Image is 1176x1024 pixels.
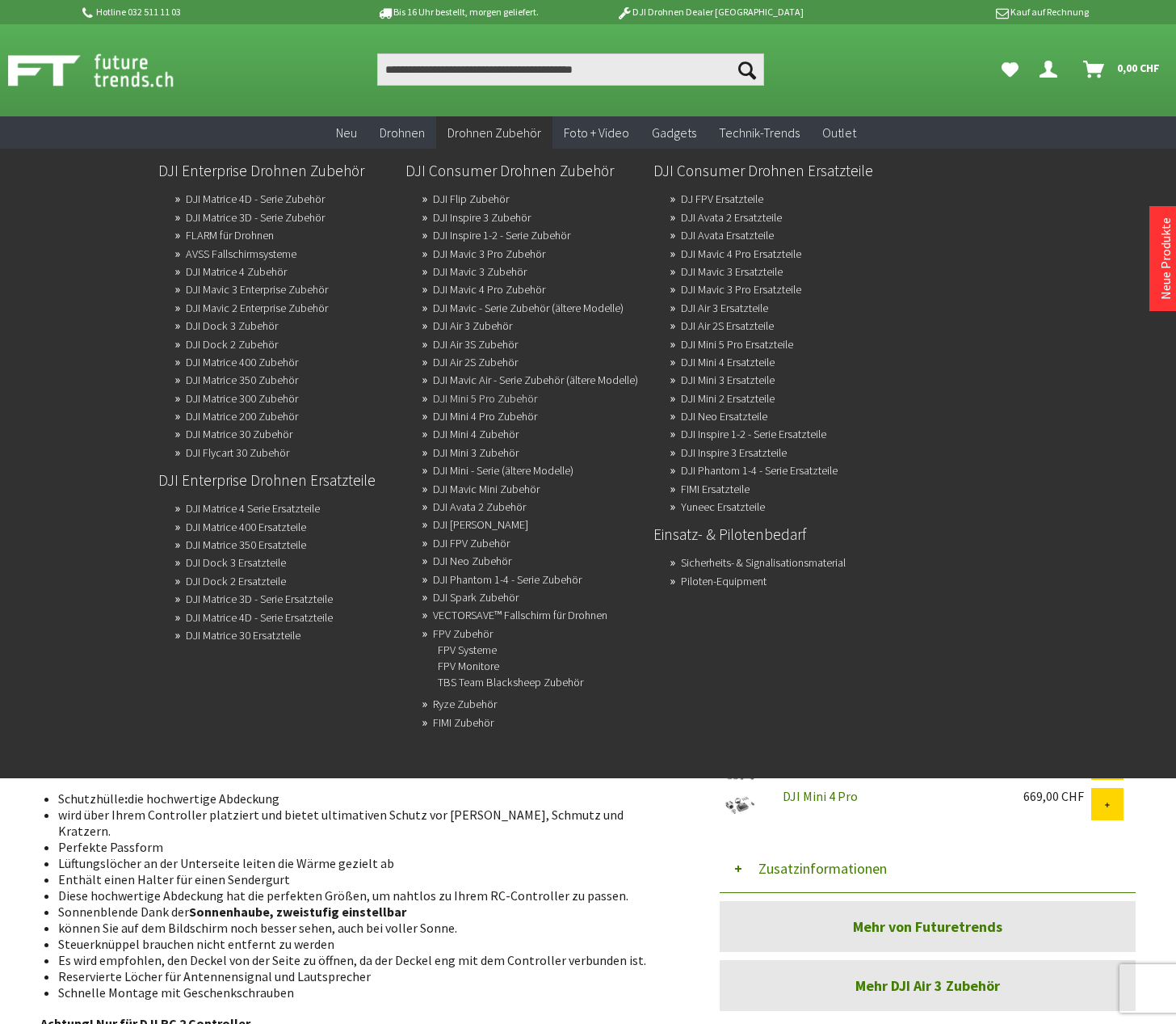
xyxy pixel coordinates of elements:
[58,968,371,984] span: Reservierte Löcher für Antennensignal und Lautsprecher
[433,495,526,518] a: DJI Avata 2 Zubehör
[719,124,800,141] span: Technik-Trends
[681,297,768,319] a: DJI Air 3 Ersatzteile
[433,297,624,319] a: DJI Mavic - Serie Zubehör (ältere Modelle)
[186,206,325,229] a: DJI Matrice 3D - Serie Zubehör
[433,387,537,410] a: DJI Mini 5 Pro Zubehör
[433,459,573,482] a: DJI Mini - Serie (ältere Modelle)
[58,887,662,904] li: Diese hochwertige Abdeckung hat die perfekten Größen, um nahtlos zu Ihrem RC-Controller zu passen.
[438,671,583,693] a: TBS Team Blacksheep Zubehör
[1077,53,1168,86] a: Warenkorb
[564,124,629,141] span: Foto + Video
[186,533,306,556] a: DJI Matrice 350 Ersatzteile
[433,586,519,609] a: DJI Spark Zubehör
[681,495,765,518] a: Yuneec Ersatzteile
[433,622,493,645] a: FPV Zubehör
[79,2,331,22] p: Hotline 032 511 11 03
[433,693,497,715] a: Ryze Zubehör
[433,405,537,428] a: DJI Mini 4 Pro Zubehör
[720,960,1136,1011] a: Mehr DJI Air 3 Zubehör
[58,855,662,871] li: Lüftungslöcher an der Unterseite leiten die Wärme gezielt ab
[1117,55,1160,81] span: 0,00 CHF
[433,369,638,391] a: DJI Mavic Air - Serie Zubehör (ältere Modelle)
[640,116,708,150] a: Gadgets
[58,952,646,968] span: Es wird empfohlen, den Deckel von der Seite zu öffnen, da der Deckel eng mit dem Controller verbu...
[433,711,493,734] a: FIMI Zubehör
[186,188,325,210] a: DJI Matrice 4D - Serie Zubehör
[433,568,582,591] a: DJI Phantom 1-4 - Serie Zubehör
[331,2,583,22] p: Bis 16 Uhr bestellt, morgen geliefert.
[681,478,750,500] a: FIMI Ersatzteile
[681,441,787,464] a: DJI Inspire 3 Ersatzteile
[438,655,499,677] a: FPV Monitore
[433,333,518,356] a: DJI Air 3S Zubehör
[433,260,527,283] a: DJI Mavic 3 Zubehör
[186,278,328,301] a: DJI Mavic 3 Enterprise Zubehör
[433,314,512,337] a: DJI Air 3 Zubehör
[186,570,286,592] a: DJI Dock 2 Ersatzteile
[189,904,406,920] strong: Sonnenhaube, zweistufig einstellbar
[58,839,662,855] li: Perfekte Passform
[681,314,774,337] a: DJI Air 2S Ersatzteile
[380,124,425,141] span: Drohnen
[405,157,640,184] a: DJI Consumer Drohnen Zubehör
[681,423,826,445] a: DJI Inspire 1-2 - Serie Ersatzteile
[186,551,286,574] a: DJI Dock 3 Ersatzteile
[438,638,497,661] a: FPV Systeme
[681,369,775,391] a: DJI Mini 3 Ersatzteile
[720,788,760,820] img: DJI Mini 4 Pro
[336,124,357,141] span: Neu
[58,904,662,920] li: Sonnenblende Dank der
[186,423,292,445] a: DJI Matrice 30 Zubehör
[433,242,545,265] a: DJI Mavic 3 Pro Zubehör
[433,188,509,210] a: DJI Flip Zubehör
[783,788,858,804] a: DJI Mini 4 Pro
[433,604,607,626] a: VECTORSAVE™ Fallschirm für Drohnen
[158,466,393,494] a: DJI Enterprise Drohnen Ersatzteile
[433,550,511,572] a: DJI Neo Zubehör
[681,570,766,592] a: Piloten-Equipment
[993,53,1027,86] a: Meine Favoriten
[186,405,298,428] a: DJI Matrice 200 Zubehör
[186,497,320,520] a: DJI Matrice 4 Serie Ersatzteile
[186,624,300,647] a: DJI Matrice 30 Ersatzteile
[653,157,888,184] a: DJI Consumer Drohnen Ersatzteile
[186,224,274,247] a: FLARM für Drohnen
[681,278,801,301] a: DJI Mavic 3 Pro Ersatzteile
[681,188,763,210] a: DJ FPV Ersatzteile
[186,242,296,265] a: AVSS Fallschirmsysteme
[720,845,1136,893] button: Zusatzinformationen
[720,901,1136,952] a: Mehr von Futuretrends
[433,513,528,536] a: DJI Avata Zubehör
[186,606,333,629] a: DJI Matrice 4D - Serie Ersatzteile
[124,790,128,807] strong: :
[708,116,811,150] a: Technik-Trends
[58,871,662,887] li: Enthält einen Halter für einen Sendergurt
[433,423,519,445] a: DJI Mini 4 Zubehör
[186,260,287,283] a: DJI Matrice 4 Zubehör
[58,790,662,807] li: Schutzhülle die hochwertige Abdeckung
[447,124,541,141] span: Drohnen Zubehör
[433,351,518,373] a: DJI Air 2S Zubehör
[186,297,328,319] a: DJI Mavic 2 Enterprise Zubehör
[811,116,867,150] a: Outlet
[58,807,662,839] li: wird über Ihrem Controller platziert und bietet ultimativen Schutz vor [PERSON_NAME], Schmutz und...
[433,441,519,464] a: DJI Mini 3 Zubehör
[433,278,545,301] a: DJI Mavic 4 Pro Zubehör
[368,116,436,150] a: Drohnen
[552,116,640,150] a: Foto + Video
[652,124,696,141] span: Gadgets
[58,920,662,936] li: können Sie auf dem Bildschirm noch besser sehen, auch bei voller Sonne.
[1157,217,1174,300] a: Neue Produkte
[436,116,552,150] a: Drohnen Zubehör
[186,516,306,538] a: DJI Matrice 400 Ersatzteile
[58,936,662,952] li: Steuerknüppel brauchen nicht entfernt zu werden
[730,53,764,86] button: Suchen
[8,50,209,91] img: Shop Futuretrends - zur Startseite wechseln
[186,588,333,610] a: DJI Matrice 3D - Serie Ersatzteile
[681,333,793,356] a: DJI Mini 5 Pro Ersatzteile
[1023,788,1090,804] div: 669,00 CHF
[325,116,368,150] a: Neu
[186,369,298,391] a: DJI Matrice 350 Zubehör
[433,224,570,247] a: DJI Inspire 1-2 - Serie Zubehör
